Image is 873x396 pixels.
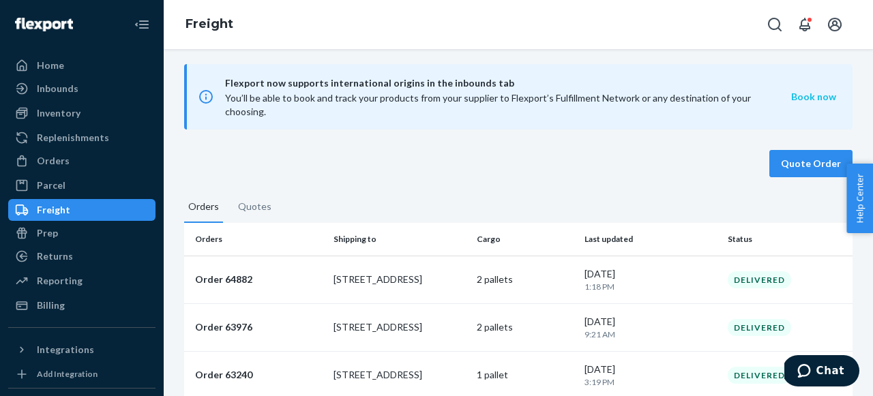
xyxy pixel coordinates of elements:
p: Order 63240 [195,368,323,382]
p: 3:19 PM [585,376,717,388]
p: 9:21 AM [585,329,717,340]
button: Orders [184,199,223,223]
div: Integrations [37,343,94,356]
div: [DATE] [585,363,717,388]
img: Flexport logo [15,18,73,31]
th: Orders [184,223,328,256]
th: Last updated [579,223,723,256]
a: Billing [8,294,156,316]
div: Inventory [37,106,80,120]
button: Open Search Box [761,11,788,38]
a: Reporting [8,270,156,292]
span: Flexport now supports international origins in the inbounds tab [225,75,791,91]
p: [STREET_ADDRESS] [334,320,467,334]
div: Replenishments [37,131,109,144]
p: 1 pallet [477,368,574,382]
div: Parcel [37,179,65,192]
p: [STREET_ADDRESS] [334,368,467,382]
div: Freight [37,203,70,217]
a: Home [8,55,156,76]
div: Home [37,59,64,72]
a: Replenishments [8,127,156,149]
button: Open notifications [791,11,818,38]
a: Inbounds [8,78,156,100]
a: Parcel [8,174,156,196]
a: Add Integration [8,366,156,382]
button: Help Center [846,164,873,233]
div: DELIVERED [728,319,791,336]
a: Inventory [8,102,156,124]
div: DELIVERED [728,271,791,288]
div: [DATE] [585,267,717,292]
button: Integrations [8,339,156,361]
p: 2 pallets [477,273,574,286]
div: Add Integration [37,368,98,380]
a: Prep [8,222,156,244]
div: Billing [37,299,65,312]
div: Inbounds [37,82,78,95]
p: Order 64882 [195,273,323,286]
div: [DATE] [585,315,717,340]
p: Order 63976 [195,320,323,334]
ol: breadcrumbs [175,5,244,44]
th: Status [722,223,866,256]
div: Returns [37,249,73,263]
button: Book now [791,90,836,104]
a: Freight [8,199,156,221]
button: Quotes [234,199,276,222]
a: Freight [186,16,233,31]
span: You’ll be able to book and track your products from your supplier to Flexport’s Fulfillment Netwo... [225,92,751,117]
div: Orders [37,154,70,168]
div: DELIVERED [728,367,791,384]
iframe: Opens a widget where you can chat to one of our agents [784,355,859,389]
button: Open account menu [821,11,848,38]
p: 1:18 PM [585,281,717,292]
a: Orders [8,150,156,172]
p: 2 pallets [477,320,574,334]
div: Prep [37,226,58,240]
button: Close Navigation [128,11,156,38]
button: Quote Order [769,150,853,177]
a: Returns [8,245,156,267]
div: Reporting [37,274,83,288]
th: Cargo [471,223,579,256]
th: Shipping to [328,223,472,256]
p: [STREET_ADDRESS] [334,273,467,286]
